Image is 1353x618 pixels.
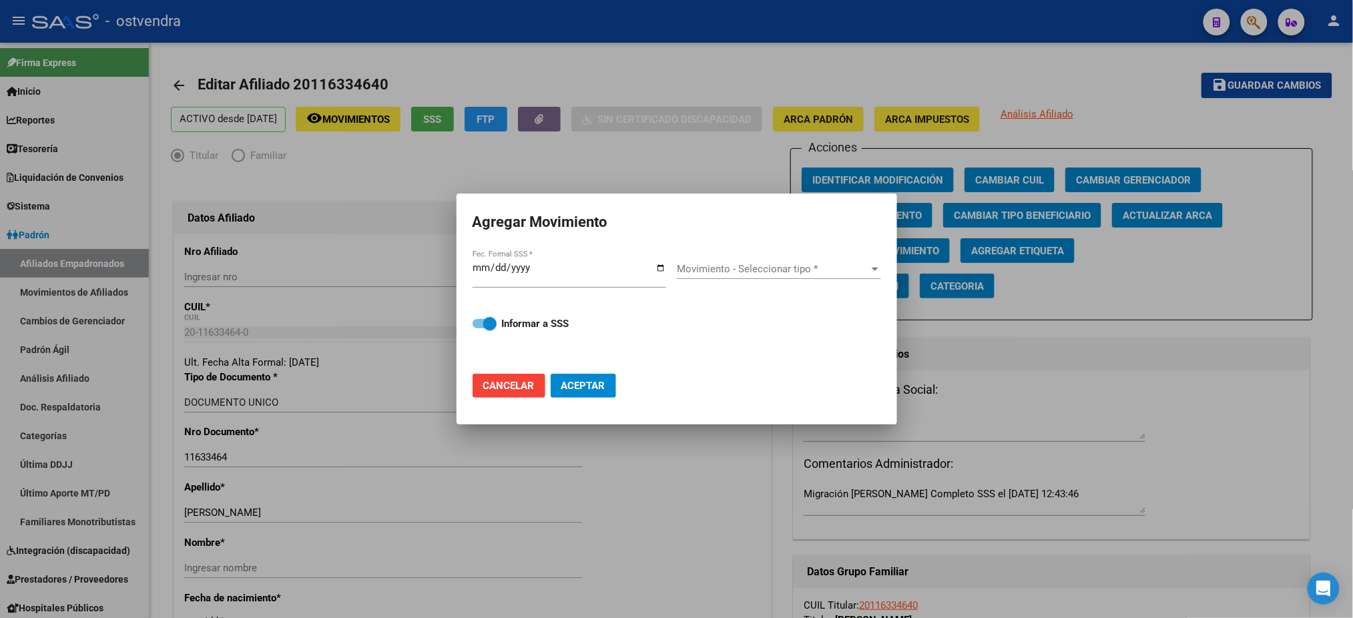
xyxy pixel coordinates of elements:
span: Cancelar [483,380,535,392]
button: Aceptar [551,374,616,398]
span: Movimiento - Seleccionar tipo * [677,263,869,275]
strong: Informar a SSS [502,318,569,330]
button: Cancelar [473,374,545,398]
span: Aceptar [561,380,605,392]
div: Open Intercom Messenger [1308,573,1340,605]
h2: Agregar Movimiento [473,210,881,235]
